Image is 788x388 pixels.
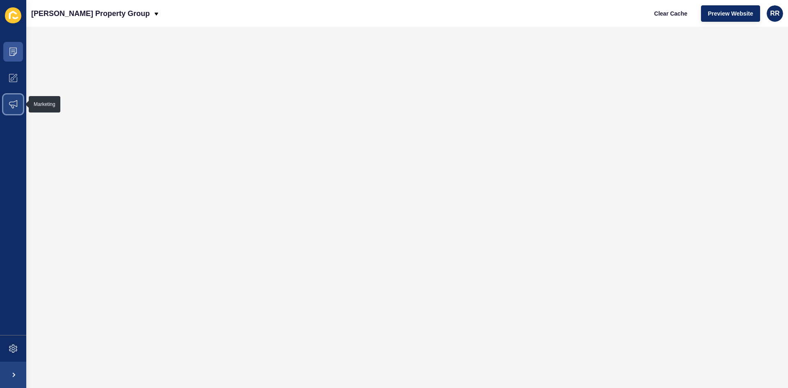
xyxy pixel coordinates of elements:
[34,101,55,108] div: Marketing
[708,9,753,18] span: Preview Website
[31,3,150,24] p: [PERSON_NAME] Property Group
[647,5,694,22] button: Clear Cache
[770,9,779,18] span: RR
[654,9,687,18] span: Clear Cache
[701,5,760,22] button: Preview Website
